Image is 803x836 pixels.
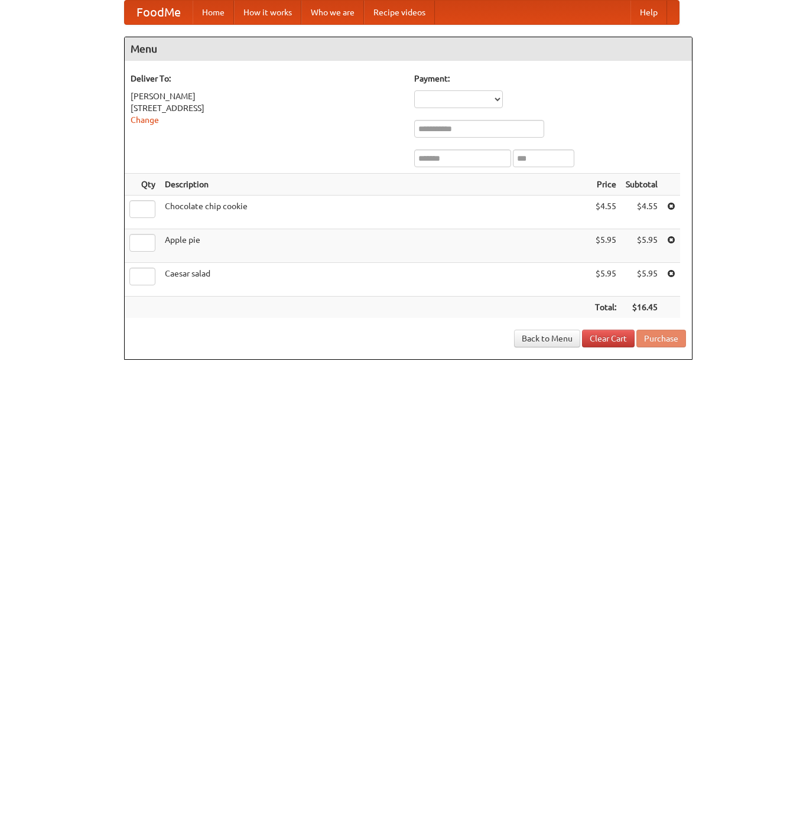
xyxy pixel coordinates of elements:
[590,229,621,263] td: $5.95
[514,330,580,347] a: Back to Menu
[621,174,662,196] th: Subtotal
[160,196,590,229] td: Chocolate chip cookie
[364,1,435,24] a: Recipe videos
[125,174,160,196] th: Qty
[590,174,621,196] th: Price
[234,1,301,24] a: How it works
[630,1,667,24] a: Help
[160,174,590,196] th: Description
[160,263,590,297] td: Caesar salad
[414,73,686,84] h5: Payment:
[590,196,621,229] td: $4.55
[621,297,662,318] th: $16.45
[621,229,662,263] td: $5.95
[582,330,635,347] a: Clear Cart
[590,263,621,297] td: $5.95
[160,229,590,263] td: Apple pie
[193,1,234,24] a: Home
[131,90,402,102] div: [PERSON_NAME]
[621,196,662,229] td: $4.55
[131,73,402,84] h5: Deliver To:
[590,297,621,318] th: Total:
[636,330,686,347] button: Purchase
[125,37,692,61] h4: Menu
[621,263,662,297] td: $5.95
[125,1,193,24] a: FoodMe
[131,102,402,114] div: [STREET_ADDRESS]
[301,1,364,24] a: Who we are
[131,115,159,125] a: Change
